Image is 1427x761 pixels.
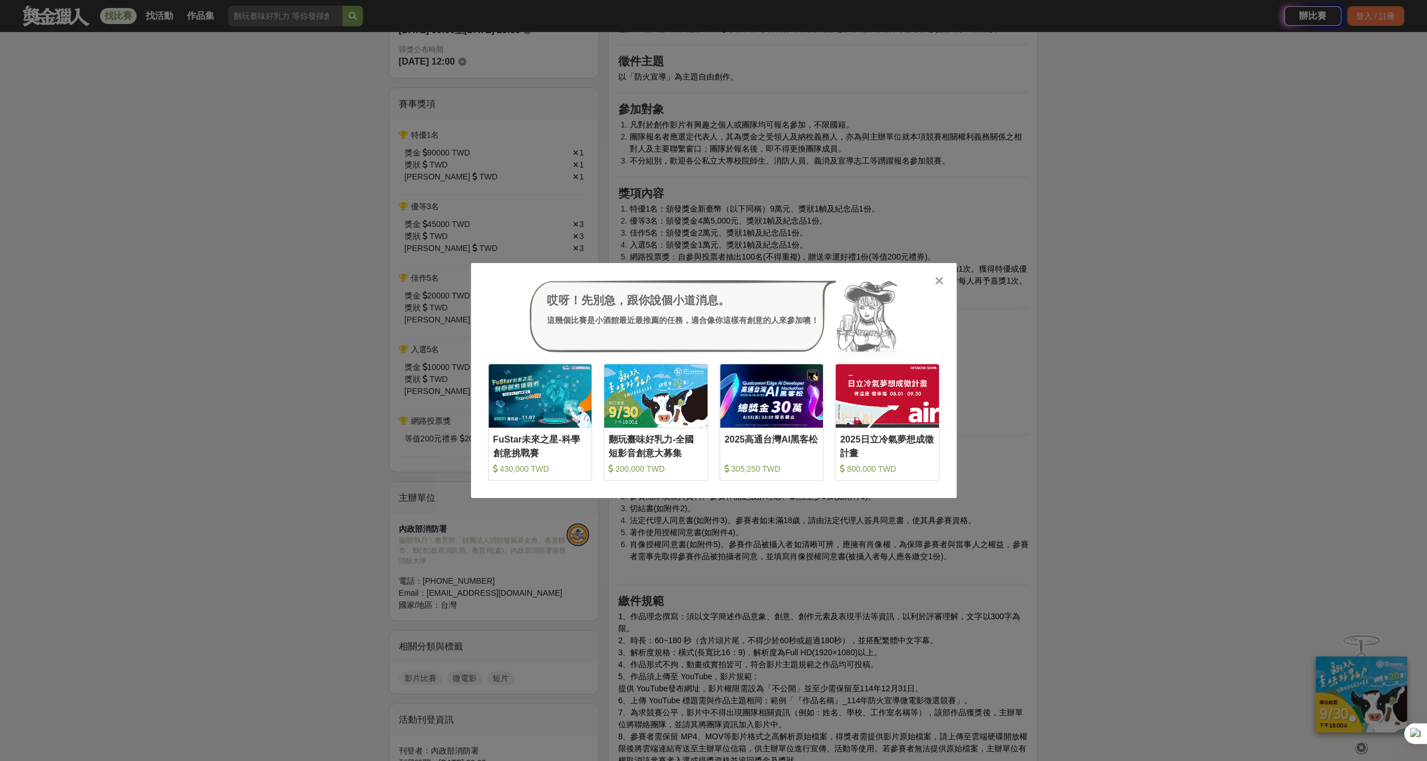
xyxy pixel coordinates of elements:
[609,433,703,459] div: 翻玩臺味好乳力-全國短影音創意大募集
[725,433,819,459] div: 2025高通台灣AI黑客松
[725,463,819,475] div: 305,250 TWD
[488,364,593,481] a: Cover ImageFuStar未來之星-科學創意挑戰賽 430,000 TWD
[836,364,939,428] img: Cover Image
[604,364,707,428] img: Cover Image
[840,463,934,475] div: 800,000 TWD
[547,292,819,309] div: 哎呀！先別急，跟你說個小道消息。
[547,314,819,326] div: 這幾個比賽是小酒館最近最推薦的任務，適合像你這樣有創意的人來參加噢！
[603,364,708,481] a: Cover Image翻玩臺味好乳力-全國短影音創意大募集 200,000 TWD
[493,463,587,475] div: 430,000 TWD
[836,280,898,352] img: Avatar
[493,433,587,459] div: FuStar未來之星-科學創意挑戰賽
[835,364,940,481] a: Cover Image2025日立冷氣夢想成徵計畫 800,000 TWD
[840,433,934,459] div: 2025日立冷氣夢想成徵計畫
[609,463,703,475] div: 200,000 TWD
[720,364,824,428] img: Cover Image
[720,364,824,481] a: Cover Image2025高通台灣AI黑客松 305,250 TWD
[489,364,592,428] img: Cover Image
